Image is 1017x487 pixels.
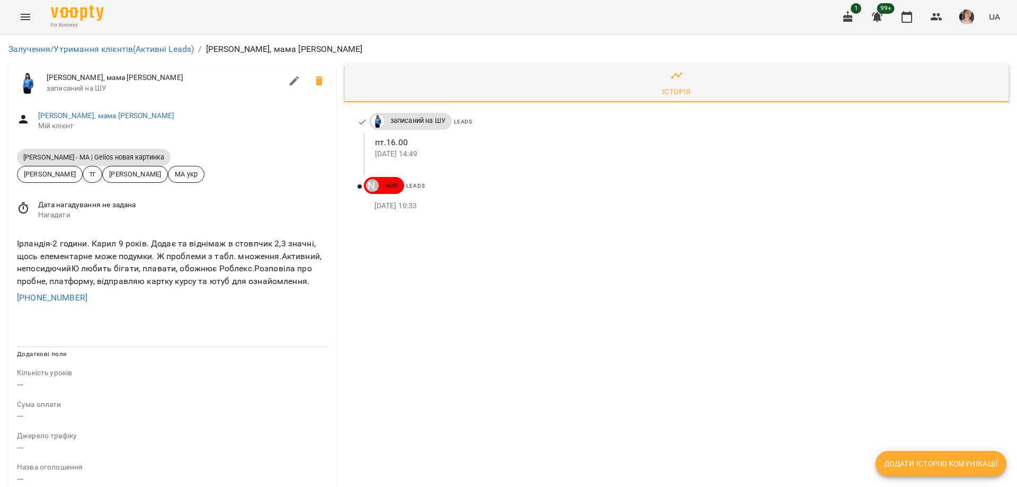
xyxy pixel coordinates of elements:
p: [DATE] 10:33 [374,201,992,211]
img: Дащенко Аня [17,73,38,94]
p: field-description [17,431,328,441]
span: [PERSON_NAME] [103,169,167,179]
button: UA [985,7,1004,26]
a: [PERSON_NAME], мама [PERSON_NAME] [38,111,175,120]
button: Додати історію комунікації [876,451,1006,476]
span: Додаткові поля [17,350,67,358]
span: Нагадати [38,210,328,220]
span: 1 [851,3,861,14]
span: МА укр [168,169,204,179]
div: Паламарчук Ольга Миколаївна [366,179,379,192]
span: записаний на ШУ [47,83,282,94]
p: пт.16.00 [375,136,992,149]
span: [PERSON_NAME], мама [PERSON_NAME] [47,73,282,83]
p: --- [17,473,328,485]
span: Дата нагадування не задана [38,200,328,210]
span: 99+ [877,3,895,14]
span: [PERSON_NAME] [17,169,82,179]
nav: breadcrumb [8,43,1009,56]
a: Залучення/Утримання клієнтів(Активні Leads) [8,44,194,54]
p: field-description [17,462,328,473]
p: --- [17,410,328,422]
li: / [198,43,201,56]
button: Menu [13,4,38,30]
a: Дащенко Аня [369,115,384,128]
span: [PERSON_NAME] - МА | Gelios новая картинка [17,153,171,162]
p: [PERSON_NAME], мама [PERSON_NAME] [206,43,363,56]
span: нові [379,181,405,190]
span: тг [83,169,102,179]
p: [DATE] 14:49 [375,149,992,160]
a: [PHONE_NUMBER] [17,293,87,303]
a: [PERSON_NAME] [364,179,379,192]
span: Leads [406,183,425,189]
p: --- [17,441,328,454]
span: For Business [51,22,104,29]
div: Історія [662,85,691,98]
img: 6afb9eb6cc617cb6866001ac461bd93f.JPG [959,10,974,24]
p: field-description [17,368,328,378]
p: field-description [17,400,328,410]
span: Мій клієнт [38,121,328,131]
img: Дащенко Аня [371,115,384,128]
span: Додати історію комунікації [884,457,998,470]
span: записаний на ШУ [384,116,452,126]
span: Leads [454,119,472,125]
span: UA [989,11,1000,22]
div: Ірландія-2 години. Карил 9 років. Додає та віднімаж в стовпчик 2,3 значні, щось елементарне може ... [15,235,330,289]
p: --- [17,378,328,391]
img: Voopty Logo [51,5,104,21]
